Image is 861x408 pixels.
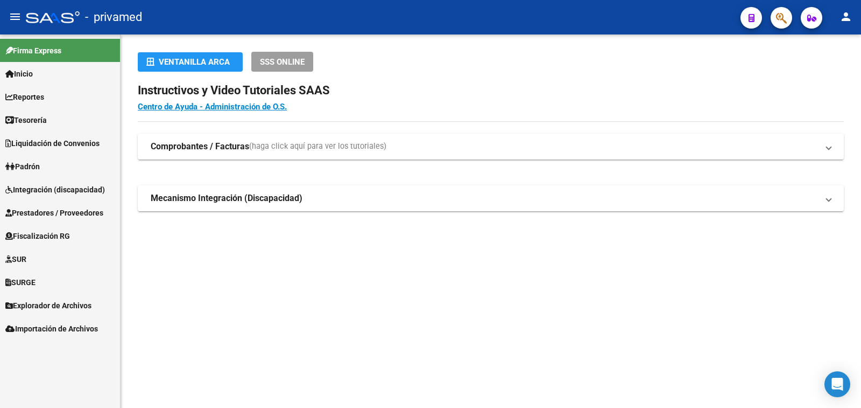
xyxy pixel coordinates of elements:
[5,323,98,335] span: Importación de Archivos
[146,52,234,72] div: Ventanilla ARCA
[251,52,313,72] button: SSS ONLINE
[5,45,61,57] span: Firma Express
[151,141,249,153] strong: Comprobantes / Facturas
[5,300,91,312] span: Explorador de Archivos
[5,137,100,149] span: Liquidación de Convenios
[138,102,287,112] a: Centro de Ayuda - Administración de O.S.
[138,52,243,72] button: Ventanilla ARCA
[5,230,70,242] span: Fiscalización RG
[138,80,844,101] h2: Instructivos y Video Tutoriales SAAS
[5,161,40,172] span: Padrón
[85,5,142,29] span: - privamed
[839,10,852,23] mat-icon: person
[5,68,33,80] span: Inicio
[260,57,305,67] span: SSS ONLINE
[5,91,44,103] span: Reportes
[5,276,36,288] span: SURGE
[5,114,47,126] span: Tesorería
[249,141,386,153] span: (haga click aquí para ver los tutoriales)
[5,184,105,196] span: Integración (discapacidad)
[5,207,103,219] span: Prestadores / Proveedores
[151,192,302,204] strong: Mecanismo Integración (Discapacidad)
[824,371,850,397] div: Open Intercom Messenger
[138,134,844,160] mat-expansion-panel-header: Comprobantes / Facturas(haga click aquí para ver los tutoriales)
[9,10,22,23] mat-icon: menu
[138,185,844,211] mat-expansion-panel-header: Mecanismo Integración (Discapacidad)
[5,253,26,265] span: SUR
